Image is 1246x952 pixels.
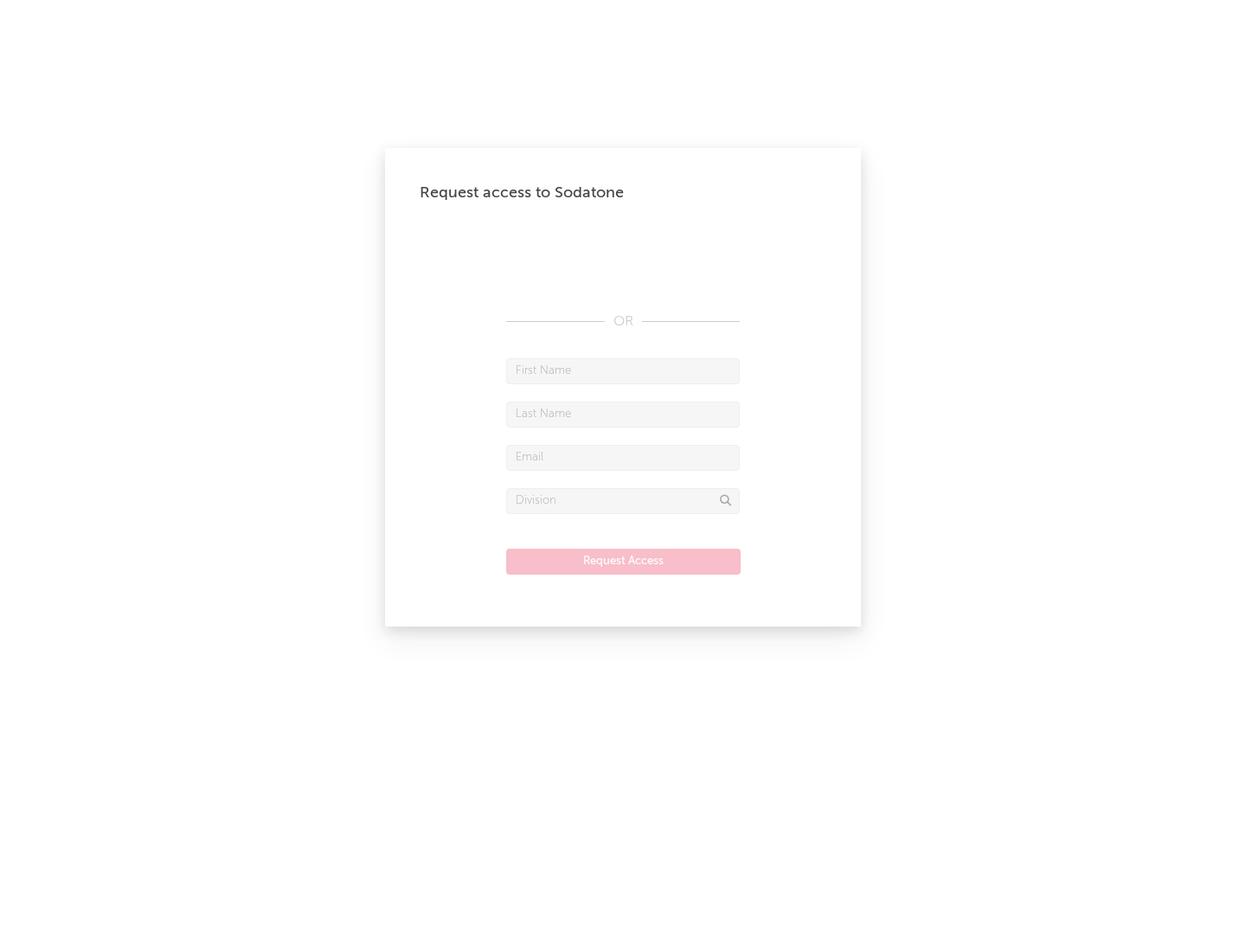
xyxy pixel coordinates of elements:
input: Email [506,445,740,471]
input: Last Name [506,402,740,428]
div: Request access to Sodatone [420,183,826,203]
button: Request Access [506,549,741,575]
input: Division [506,488,740,514]
div: OR [506,312,740,332]
input: First Name [506,358,740,384]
